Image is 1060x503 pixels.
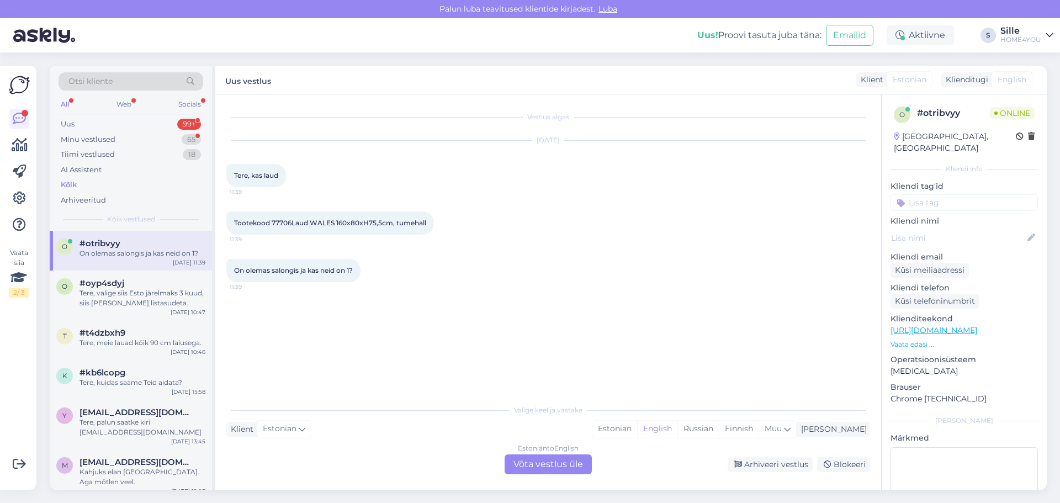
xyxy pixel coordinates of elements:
[79,328,125,338] span: #t4dzbxh9
[891,294,979,309] div: Küsi telefoninumbrit
[62,242,67,251] span: o
[990,107,1035,119] span: Online
[728,457,813,472] div: Arhiveeri vestlus
[62,372,67,380] span: k
[234,266,353,274] span: On olemas salongis ja kas neid on 1?
[765,423,782,433] span: Muu
[797,423,867,435] div: [PERSON_NAME]
[172,388,205,396] div: [DATE] 15:58
[79,407,194,417] span: yarpolyakov@gmail.com
[891,393,1038,405] p: Chrome [TECHNICAL_ID]
[1000,35,1041,44] div: HOME4YOU
[891,251,1038,263] p: Kliendi email
[59,97,71,112] div: All
[79,457,194,467] span: monikavares@gmail.com
[595,4,621,14] span: Luba
[230,283,271,291] span: 11:39
[171,487,205,495] div: [DATE] 12:05
[891,282,1038,294] p: Kliendi telefon
[9,288,29,298] div: 2 / 3
[79,239,120,248] span: #otribvyy
[826,25,873,46] button: Emailid
[677,421,719,437] div: Russian
[891,325,977,335] a: [URL][DOMAIN_NAME]
[891,340,1038,350] p: Vaata edasi ...
[637,421,677,437] div: English
[998,74,1026,86] span: English
[899,110,905,119] span: o
[61,195,106,206] div: Arhiveeritud
[893,74,926,86] span: Estonian
[225,72,271,87] label: Uus vestlus
[171,437,205,446] div: [DATE] 13:45
[177,119,201,130] div: 99+
[79,278,124,288] span: #oyp4sdyj
[697,30,718,40] b: Uus!
[79,467,205,487] div: Kahjuks elan [GEOGRAPHIC_DATA]. Aga mõtlen veel.
[891,164,1038,174] div: Kliendi info
[79,338,205,348] div: Tere, meie lauad kõik 90 cm laiusega.
[79,248,205,258] div: On olemas salongis ja kas neid on 1?
[226,112,870,122] div: Vestlus algas
[518,443,579,453] div: Estonian to English
[68,76,113,87] span: Otsi kliente
[62,282,67,290] span: o
[79,288,205,308] div: Tere, valige siis Esto järelmaks 3 kuud, siis [PERSON_NAME] listasudeta.
[171,348,205,356] div: [DATE] 10:46
[891,366,1038,377] p: [MEDICAL_DATA]
[1000,27,1041,35] div: Sille
[62,411,67,420] span: y
[176,97,203,112] div: Socials
[263,423,296,435] span: Estonian
[592,421,637,437] div: Estonian
[63,332,67,340] span: t
[817,457,870,472] div: Blokeeri
[505,454,592,474] div: Võta vestlus üle
[891,354,1038,366] p: Operatsioonisüsteem
[61,119,75,130] div: Uus
[234,219,426,227] span: Tootekood 77706Laud WALES 160x80xH75,5cm, tumehall
[894,131,1016,154] div: [GEOGRAPHIC_DATA], [GEOGRAPHIC_DATA]
[719,421,759,437] div: Finnish
[891,194,1038,211] input: Lisa tag
[9,75,30,96] img: Askly Logo
[887,25,954,45] div: Aktiivne
[230,188,271,196] span: 11:39
[1000,27,1053,44] a: SilleHOME4YOU
[891,232,1025,244] input: Lisa nimi
[891,313,1038,325] p: Klienditeekond
[226,423,253,435] div: Klient
[981,28,996,43] div: S
[891,432,1038,444] p: Märkmed
[61,134,115,145] div: Minu vestlused
[114,97,134,112] div: Web
[230,235,271,243] span: 11:39
[62,461,68,469] span: m
[183,149,201,160] div: 18
[891,215,1038,227] p: Kliendi nimi
[697,29,821,42] div: Proovi tasuta juba täna:
[941,74,988,86] div: Klienditugi
[79,368,125,378] span: #kb6lcopg
[917,107,990,120] div: # otribvyy
[171,308,205,316] div: [DATE] 10:47
[9,248,29,298] div: Vaata siia
[79,417,205,437] div: Tere, palun saatke kiri [EMAIL_ADDRESS][DOMAIN_NAME]
[891,382,1038,393] p: Brauser
[234,171,278,179] span: Tere, kas laud
[891,181,1038,192] p: Kliendi tag'id
[173,258,205,267] div: [DATE] 11:39
[61,165,102,176] div: AI Assistent
[182,134,201,145] div: 65
[61,179,77,190] div: Kõik
[107,214,155,224] span: Kõik vestlused
[856,74,883,86] div: Klient
[61,149,115,160] div: Tiimi vestlused
[226,135,870,145] div: [DATE]
[79,378,205,388] div: Tere, kuidas saame Teid aidata?
[891,416,1038,426] div: [PERSON_NAME]
[226,405,870,415] div: Valige keel ja vastake
[891,263,969,278] div: Küsi meiliaadressi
